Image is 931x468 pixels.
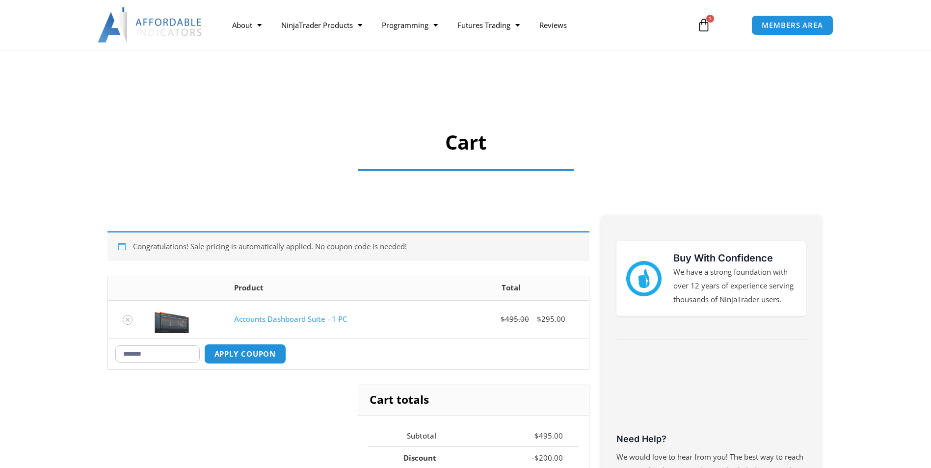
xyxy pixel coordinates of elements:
[626,261,662,296] img: mark thumbs good 43913 | Affordable Indicators – NinjaTrader
[501,314,505,324] span: $
[98,7,203,43] img: LogoAI | Affordable Indicators – NinjaTrader
[534,431,563,441] bdi: 495.00
[140,129,791,156] h1: Cart
[534,453,539,463] span: $
[682,11,725,39] a: 1
[530,14,577,36] a: Reviews
[751,15,833,35] a: MEMBERS AREA
[534,453,563,463] bdi: 200.00
[762,22,823,29] span: MEMBERS AREA
[227,276,433,300] th: Product
[222,14,686,36] nav: Menu
[358,385,588,416] h2: Cart totals
[434,276,589,300] th: Total
[534,431,539,441] span: $
[222,14,271,36] a: About
[107,231,589,261] div: Congratulations! Sale pricing is automatically applied. No coupon code is needed!
[616,433,806,444] h3: Need Help?
[204,344,287,364] button: Apply coupon
[123,315,133,325] a: Remove Accounts Dashboard Suite - 1 PC from cart
[616,357,806,431] iframe: Customer reviews powered by Trustpilot
[155,306,189,333] img: Screenshot 2024-08-26 155710eeeee | Affordable Indicators – NinjaTrader
[673,251,796,265] h3: Buy With Confidence
[448,14,530,36] a: Futures Trading
[537,314,565,324] bdi: 295.00
[532,453,534,463] span: -
[271,14,372,36] a: NinjaTrader Products
[537,314,541,324] span: $
[673,265,796,307] p: We have a strong foundation with over 12 years of experience serving thousands of NinjaTrader users.
[234,314,347,324] a: Accounts Dashboard Suite - 1 PC
[372,14,448,36] a: Programming
[501,314,529,324] bdi: 495.00
[368,425,452,447] th: Subtotal
[706,15,714,23] span: 1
